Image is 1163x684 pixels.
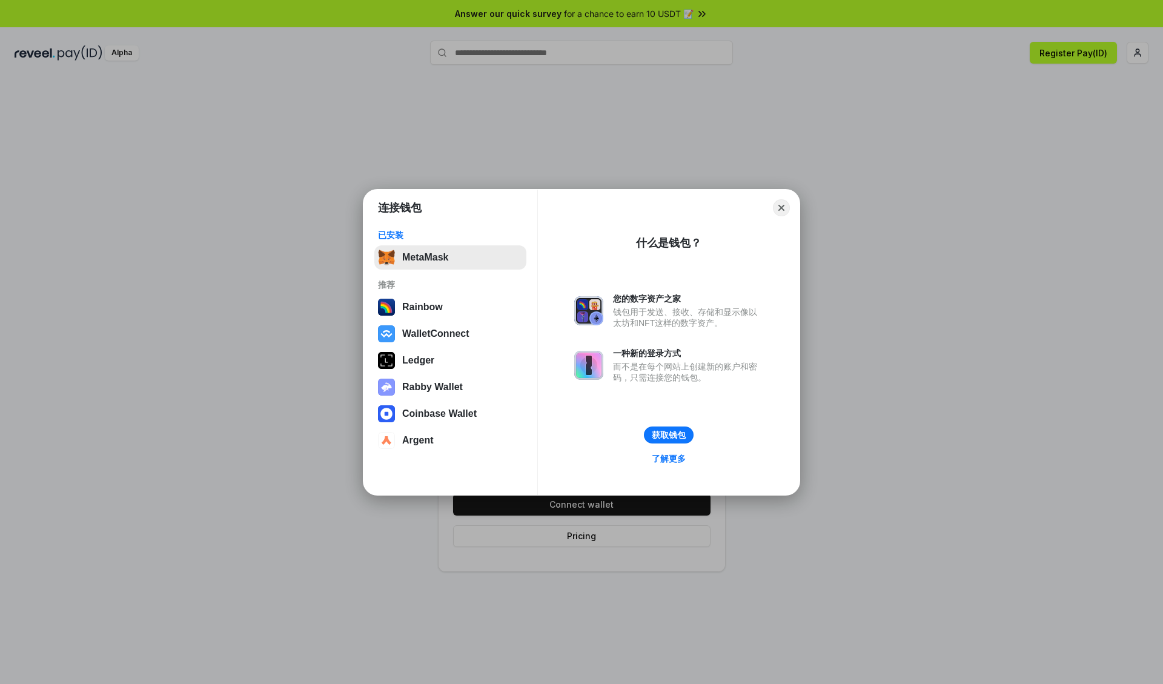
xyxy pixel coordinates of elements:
[644,451,693,467] a: 了解更多
[652,430,686,440] div: 获取钱包
[402,408,477,419] div: Coinbase Wallet
[378,405,395,422] img: svg+xml,%3Csvg%20width%3D%2228%22%20height%3D%2228%22%20viewBox%3D%220%200%2028%2028%22%20fill%3D...
[374,322,526,346] button: WalletConnect
[378,379,395,396] img: svg+xml,%3Csvg%20xmlns%3D%22http%3A%2F%2Fwww.w3.org%2F2000%2Fsvg%22%20fill%3D%22none%22%20viewBox...
[378,432,395,449] img: svg+xml,%3Csvg%20width%3D%2228%22%20height%3D%2228%22%20viewBox%3D%220%200%2028%2028%22%20fill%3D...
[378,299,395,316] img: svg+xml,%3Csvg%20width%3D%22120%22%20height%3D%22120%22%20viewBox%3D%220%200%20120%20120%22%20fil...
[402,302,443,313] div: Rainbow
[374,348,526,373] button: Ledger
[402,252,448,263] div: MetaMask
[652,453,686,464] div: 了解更多
[374,245,526,270] button: MetaMask
[378,249,395,266] img: svg+xml,%3Csvg%20fill%3D%22none%22%20height%3D%2233%22%20viewBox%3D%220%200%2035%2033%22%20width%...
[402,328,469,339] div: WalletConnect
[636,236,701,250] div: 什么是钱包？
[374,375,526,399] button: Rabby Wallet
[644,427,694,443] button: 获取钱包
[374,402,526,426] button: Coinbase Wallet
[378,230,523,241] div: 已安装
[613,293,763,304] div: 您的数字资产之家
[613,348,763,359] div: 一种新的登录方式
[613,361,763,383] div: 而不是在每个网站上创建新的账户和密码，只需连接您的钱包。
[613,307,763,328] div: 钱包用于发送、接收、存储和显示像以太坊和NFT这样的数字资产。
[574,296,603,325] img: svg+xml,%3Csvg%20xmlns%3D%22http%3A%2F%2Fwww.w3.org%2F2000%2Fsvg%22%20fill%3D%22none%22%20viewBox...
[374,295,526,319] button: Rainbow
[402,355,434,366] div: Ledger
[378,325,395,342] img: svg+xml,%3Csvg%20width%3D%2228%22%20height%3D%2228%22%20viewBox%3D%220%200%2028%2028%22%20fill%3D...
[378,201,422,215] h1: 连接钱包
[402,382,463,393] div: Rabby Wallet
[378,279,523,290] div: 推荐
[374,428,526,453] button: Argent
[574,351,603,380] img: svg+xml,%3Csvg%20xmlns%3D%22http%3A%2F%2Fwww.w3.org%2F2000%2Fsvg%22%20fill%3D%22none%22%20viewBox...
[378,352,395,369] img: svg+xml,%3Csvg%20xmlns%3D%22http%3A%2F%2Fwww.w3.org%2F2000%2Fsvg%22%20width%3D%2228%22%20height%3...
[402,435,434,446] div: Argent
[773,199,790,216] button: Close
